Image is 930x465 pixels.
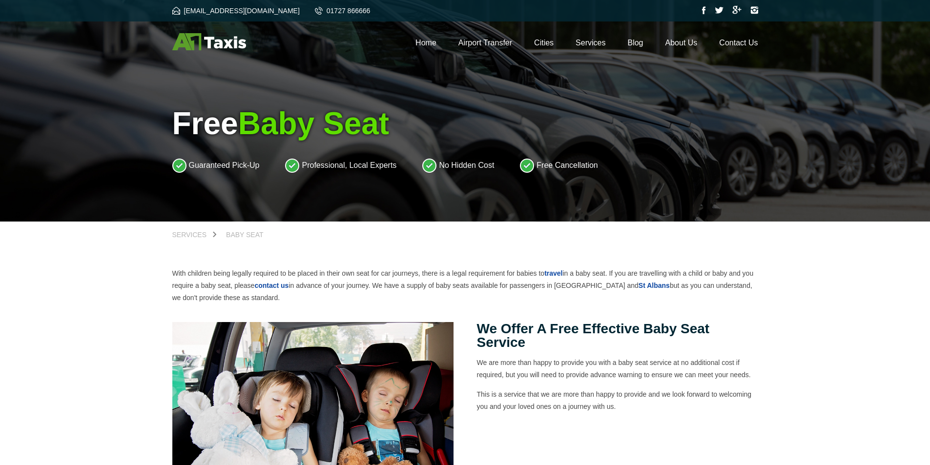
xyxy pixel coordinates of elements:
img: Facebook [702,6,706,14]
img: Instagram [750,6,758,14]
li: Guaranteed Pick-Up [172,158,260,173]
img: Google Plus [732,6,742,14]
a: Baby Seat [216,231,273,238]
p: We are more than happy to provide you with a baby seat service at no additional cost if required,... [477,357,758,381]
span: Baby Seat [226,231,264,239]
h2: We offer a free effective baby seat service [477,322,758,349]
p: With children being legally required to be placed in their own seat for car journeys, there is a ... [172,267,758,304]
h1: Free [172,105,758,142]
a: St Albans [639,282,670,289]
a: travel [544,269,562,277]
li: No Hidden Cost [422,158,494,173]
span: Services [172,231,207,239]
a: Home [415,39,436,47]
a: 01727 866666 [315,7,371,15]
a: Services [172,231,217,238]
p: This is a service that we are more than happy to provide and we look forward to welcoming you and... [477,388,758,413]
img: A1 Taxis St Albans LTD [172,33,246,50]
li: Free Cancellation [520,158,598,173]
a: Blog [627,39,643,47]
img: Twitter [715,7,723,14]
a: Services [576,39,605,47]
span: Baby Seat [238,106,389,141]
a: [EMAIL_ADDRESS][DOMAIN_NAME] [172,7,300,15]
a: Cities [534,39,554,47]
a: Contact Us [719,39,758,47]
a: contact us [254,282,289,289]
a: Airport Transfer [458,39,512,47]
a: About Us [665,39,698,47]
li: Professional, Local Experts [285,158,396,173]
